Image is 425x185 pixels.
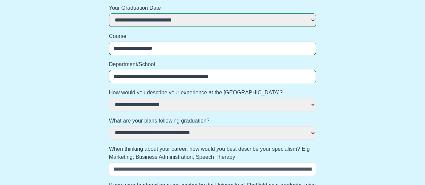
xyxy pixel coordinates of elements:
label: Your Graduation Date [109,4,316,12]
label: Department/School [109,60,316,68]
label: When thinking about your career, how would you best describe your specialism? E.g Marketing, Busi... [109,145,316,161]
label: Course [109,32,316,40]
label: How would you describe your experience at the [GEOGRAPHIC_DATA]? [109,89,316,97]
label: What are your plans following graduation? [109,117,316,125]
